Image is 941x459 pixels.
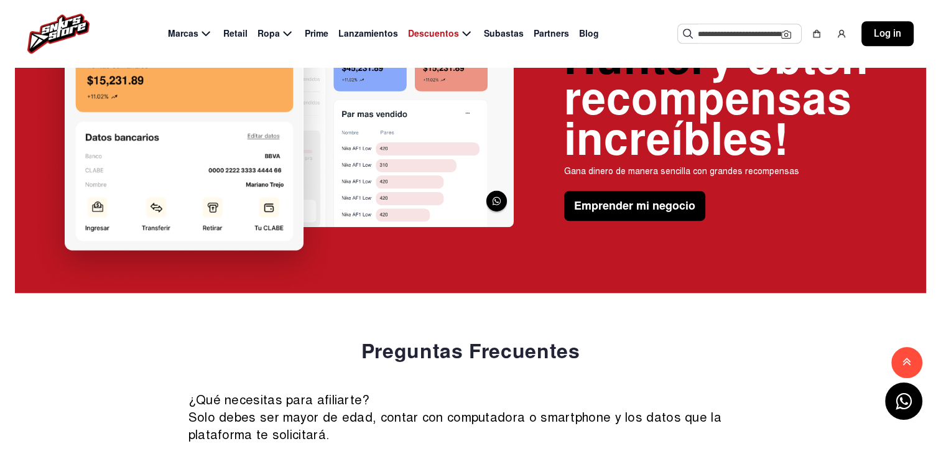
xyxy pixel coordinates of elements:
[534,27,569,40] span: Partners
[484,27,524,40] span: Subastas
[305,27,328,40] span: Prime
[874,26,901,41] span: Log in
[168,27,198,40] span: Marcas
[683,29,693,39] img: Buscar
[257,27,280,40] span: Ropa
[188,392,753,444] p: ¿Qué necesitas para afiliarte? Solo debes ser mayor de edad, contar con computadora o smartphone ...
[408,27,459,40] span: Descuentos
[781,29,791,39] img: Cámara
[579,27,599,40] span: Blog
[338,27,398,40] span: Lanzamientos
[837,29,846,39] img: user
[361,340,580,364] h2: Preguntas Frecuentes
[564,165,912,178] p: Gana dinero de manera sencilla con grandes recompensas
[223,27,248,40] span: Retail
[812,29,822,39] img: shopping
[27,14,90,53] img: logo
[564,191,705,221] button: Emprender mi negocio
